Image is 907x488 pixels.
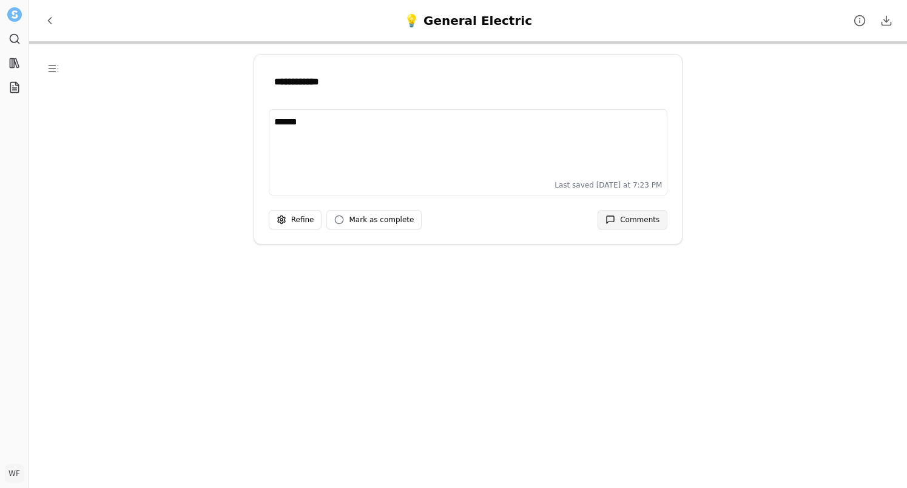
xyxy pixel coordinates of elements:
[598,210,667,229] button: Comments
[39,10,61,32] button: Back to Projects
[555,180,662,190] span: Last saved [DATE] at 7:23 PM
[326,210,422,229] button: Mark as complete
[5,29,24,49] a: Search
[849,10,871,32] button: Project details
[291,215,314,225] span: Refine
[7,7,22,22] img: Settle
[404,12,532,29] div: 💡 General Electric
[5,78,24,97] a: Projects
[5,53,24,73] a: Library
[269,210,322,229] button: Refine
[5,5,24,24] button: Settle
[620,215,659,225] span: Comments
[5,464,24,483] button: WF
[349,215,414,225] span: Mark as complete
